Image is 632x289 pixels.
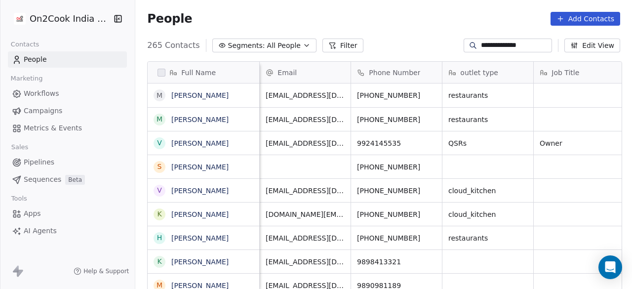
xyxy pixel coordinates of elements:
[8,171,127,188] a: SequencesBeta
[65,175,85,185] span: Beta
[357,90,436,100] span: [PHONE_NUMBER]
[266,115,345,124] span: [EMAIL_ADDRESS][DOMAIN_NAME]
[24,54,47,65] span: People
[260,62,351,83] div: Email
[357,138,436,148] span: 9924145535
[266,209,345,219] span: [DOMAIN_NAME][EMAIL_ADDRESS][DOMAIN_NAME]
[171,258,229,266] a: [PERSON_NAME]
[8,120,127,136] a: Metrics & Events
[6,37,43,52] span: Contacts
[171,234,229,242] a: [PERSON_NAME]
[8,206,127,222] a: Apps
[357,209,436,219] span: [PHONE_NUMBER]
[181,68,216,78] span: Full Name
[322,39,363,52] button: Filter
[158,138,162,148] div: V
[8,51,127,68] a: People
[266,186,345,196] span: [EMAIL_ADDRESS][DOMAIN_NAME]
[598,255,622,279] div: Open Intercom Messenger
[266,90,345,100] span: [EMAIL_ADDRESS][DOMAIN_NAME]
[147,40,199,51] span: 265 Contacts
[448,115,527,124] span: restaurants
[448,186,527,196] span: cloud_kitchen
[8,85,127,102] a: Workflows
[12,10,107,27] button: On2Cook India Pvt. Ltd.
[158,185,162,196] div: V
[30,12,111,25] span: On2Cook India Pvt. Ltd.
[24,106,62,116] span: Campaigns
[266,233,345,243] span: [EMAIL_ADDRESS][DOMAIN_NAME]
[8,154,127,170] a: Pipelines
[24,157,54,167] span: Pipelines
[7,140,33,155] span: Sales
[540,138,619,148] span: Owner
[228,41,265,51] span: Segments:
[24,174,61,185] span: Sequences
[277,68,297,78] span: Email
[448,138,527,148] span: QSRs
[158,209,162,219] div: K
[534,62,625,83] div: Job Title
[171,210,229,218] a: [PERSON_NAME]
[351,62,442,83] div: Phone Number
[157,90,162,101] div: M
[74,267,129,275] a: Help & Support
[171,187,229,195] a: [PERSON_NAME]
[171,163,229,171] a: [PERSON_NAME]
[266,257,345,267] span: [EMAIL_ADDRESS][DOMAIN_NAME]
[551,12,620,26] button: Add Contacts
[552,68,579,78] span: Job Title
[158,256,162,267] div: K
[148,62,259,83] div: Full Name
[24,226,57,236] span: AI Agents
[357,257,436,267] span: 9898413321
[171,91,229,99] a: [PERSON_NAME]
[8,223,127,239] a: AI Agents
[24,208,41,219] span: Apps
[448,90,527,100] span: restaurants
[442,62,533,83] div: outlet type
[357,162,436,172] span: [PHONE_NUMBER]
[369,68,420,78] span: Phone Number
[7,191,31,206] span: Tools
[24,123,82,133] span: Metrics & Events
[147,11,192,26] span: People
[448,233,527,243] span: restaurants
[357,186,436,196] span: [PHONE_NUMBER]
[6,71,47,86] span: Marketing
[14,13,26,25] img: on2cook%20logo-04%20copy.jpg
[564,39,620,52] button: Edit View
[448,209,527,219] span: cloud_kitchen
[357,233,436,243] span: [PHONE_NUMBER]
[267,41,301,51] span: All People
[8,103,127,119] a: Campaigns
[171,139,229,147] a: [PERSON_NAME]
[357,115,436,124] span: [PHONE_NUMBER]
[460,68,498,78] span: outlet type
[171,116,229,124] a: [PERSON_NAME]
[157,114,162,124] div: m
[158,162,162,172] div: S
[83,267,129,275] span: Help & Support
[157,233,162,243] div: H
[266,138,345,148] span: [EMAIL_ADDRESS][DOMAIN_NAME]
[24,88,59,99] span: Workflows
